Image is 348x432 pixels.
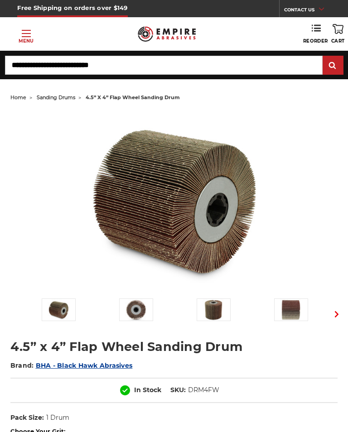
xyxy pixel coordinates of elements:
dt: Pack Size: [10,413,44,422]
img: 4.5” x 4” Flap Wheel Sanding Drum [280,299,302,321]
dd: 1 Drum [46,413,69,422]
a: sanding drums [37,94,75,101]
a: home [10,94,26,101]
img: Empire Abrasives [138,23,196,45]
h1: 4.5” x 4” Flap Wheel Sanding Drum [10,338,338,355]
span: 4.5” x 4” flap wheel sanding drum [86,94,180,101]
img: 4-1/2" flap wheel sanding drum [203,299,224,321]
span: In Stock [134,386,161,394]
a: Cart [331,24,345,44]
span: Cart [331,38,345,44]
img: 4-1/2" flap wheel sanding drum - quad key arbor hole [125,299,147,321]
span: Reorder [303,38,328,44]
a: CONTACT US [284,5,331,17]
input: Submit [324,57,342,75]
img: 4.5 inch x 4 inch flap wheel sanding drum [48,299,69,321]
a: BHA - Black Hawk Abrasives [36,361,133,370]
button: Next [327,303,346,325]
dt: SKU: [170,385,186,395]
span: Toggle menu [22,33,31,34]
dd: DRM4FW [188,385,219,395]
span: Brand: [10,361,34,370]
a: Reorder [303,24,328,44]
p: Menu [19,38,34,44]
